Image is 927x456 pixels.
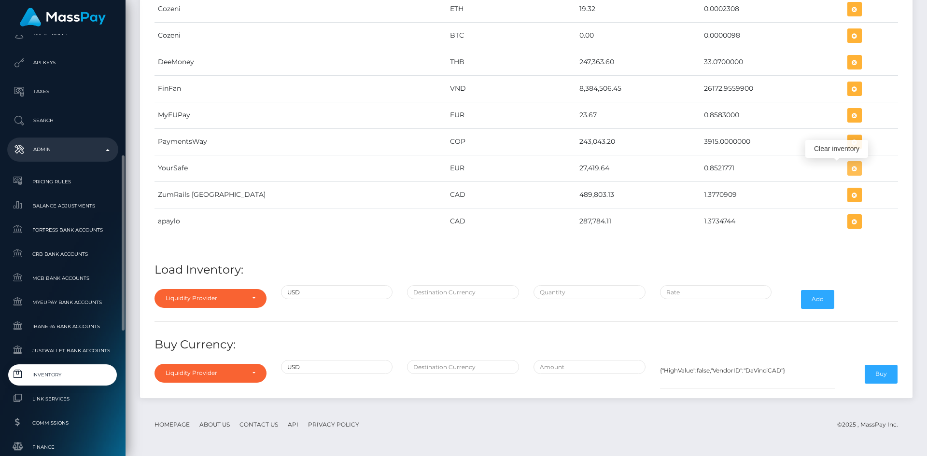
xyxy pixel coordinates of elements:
[11,249,114,260] span: CRB Bank Accounts
[11,55,114,70] p: API Keys
[154,364,267,382] button: Liquidity Provider
[576,75,701,102] td: 8,384,506.45
[576,208,701,235] td: 287,784.11
[576,155,701,181] td: 27,419.64
[7,220,118,240] a: Fortress Bank Accounts
[447,208,576,235] td: CAD
[576,49,701,75] td: 247,363.60
[11,393,114,404] span: Link Services
[7,138,118,162] a: Admin
[407,360,519,374] input: Destination Currency
[534,285,646,299] input: Quantity
[11,113,114,128] p: Search
[447,49,576,75] td: THB
[701,181,843,208] td: 1.3770909
[7,316,118,337] a: Ibanera Bank Accounts
[20,8,106,27] img: MassPay Logo
[154,22,447,49] td: Cozeni
[447,75,576,102] td: VND
[837,419,905,430] div: © 2025 , MassPay Inc.
[154,289,267,307] button: Liquidity Provider
[7,171,118,192] a: Pricing Rules
[7,340,118,361] a: JustWallet Bank Accounts
[865,365,898,383] button: Buy
[576,128,701,155] td: 243,043.20
[7,413,118,433] a: Commissions
[11,442,114,453] span: Finance
[11,369,114,380] span: Inventory
[701,155,843,181] td: 0.8521771
[196,417,234,432] a: About Us
[281,285,393,299] input: Source Currency
[154,49,447,75] td: DeeMoney
[154,336,898,353] h4: Buy Currency:
[701,128,843,155] td: 3915.0000000
[7,51,118,75] a: API Keys
[284,417,302,432] a: API
[7,80,118,104] a: Taxes
[7,388,118,409] a: Link Services
[701,49,843,75] td: 33.0700000
[576,102,701,128] td: 23.67
[154,102,447,128] td: MyEUPay
[11,176,114,187] span: Pricing Rules
[11,200,114,211] span: Balance Adjustments
[447,155,576,181] td: EUR
[11,273,114,284] span: MCB Bank Accounts
[304,417,363,432] a: Privacy Policy
[154,208,447,235] td: apaylo
[805,140,868,158] div: Clear inventory
[447,102,576,128] td: EUR
[11,84,114,99] p: Taxes
[154,155,447,181] td: YourSafe
[660,285,772,299] input: Rate
[407,285,519,299] input: Destination Currency
[151,417,194,432] a: Homepage
[166,369,244,377] div: Liquidity Provider
[154,128,447,155] td: PaymentsWay
[7,109,118,133] a: Search
[660,360,835,388] textarea: {"HighValue":false,"VendorID":"DaVinciCAD"}
[701,208,843,235] td: 1.3734744
[701,102,843,128] td: 0.8583000
[11,345,114,356] span: JustWallet Bank Accounts
[534,360,646,374] input: Amount
[11,297,114,308] span: MyEUPay Bank Accounts
[236,417,282,432] a: Contact Us
[281,360,393,374] input: Source Currency
[166,294,244,302] div: Liquidity Provider
[7,244,118,264] a: CRB Bank Accounts
[576,22,701,49] td: 0.00
[7,364,118,385] a: Inventory
[154,262,898,278] h4: Load Inventory:
[11,321,114,332] span: Ibanera Bank Accounts
[7,292,118,313] a: MyEUPay Bank Accounts
[11,142,114,157] p: Admin
[154,75,447,102] td: FinFan
[447,22,576,49] td: BTC
[801,290,834,308] button: Add
[7,195,118,216] a: Balance Adjustments
[447,181,576,208] td: CAD
[7,268,118,289] a: MCB Bank Accounts
[576,181,701,208] td: 489,803.13
[701,22,843,49] td: 0.0000098
[447,128,576,155] td: COP
[701,75,843,102] td: 26172.9559900
[11,417,114,428] span: Commissions
[11,224,114,235] span: Fortress Bank Accounts
[154,181,447,208] td: ZumRails [GEOGRAPHIC_DATA]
